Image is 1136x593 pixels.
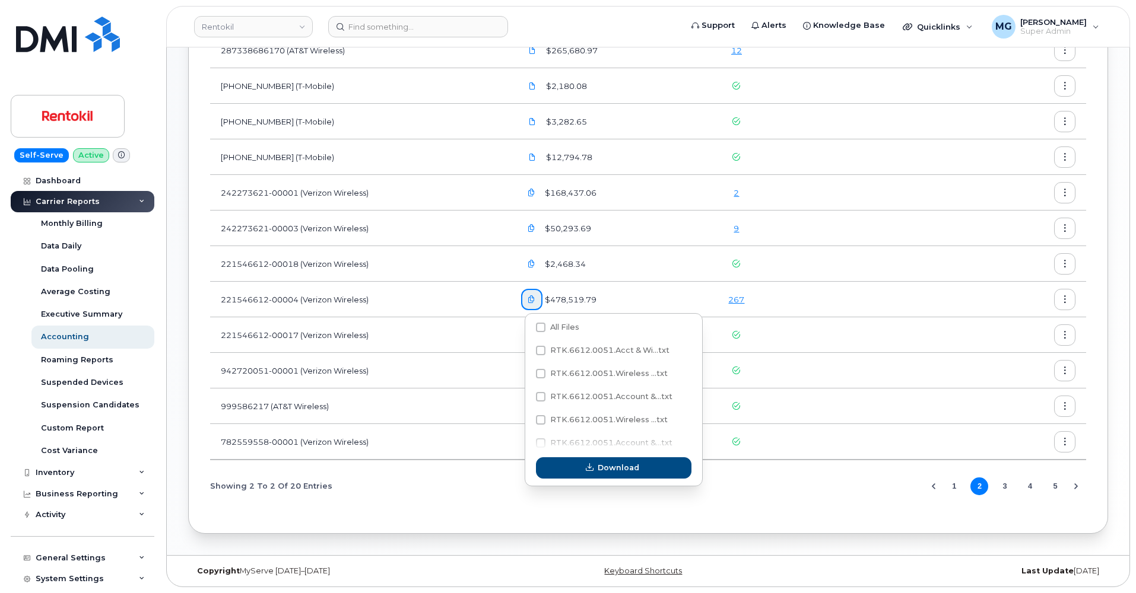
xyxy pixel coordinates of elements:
[210,139,510,175] td: [PHONE_NUMBER] (T-Mobile)
[210,477,332,495] span: Showing 2 To 2 Of 20 Entries
[536,457,691,479] button: Download
[917,22,960,31] span: Quicklinks
[795,14,893,37] a: Knowledge Base
[1021,477,1039,495] button: Page 4
[521,75,544,96] a: Rentokil.957222078.statement-DETAIL-Jul02-Aug012025 (1).pdf
[734,188,739,197] a: 2
[536,394,672,403] span: RTK.6612.0051.Account & Wireless Summary_202508.txt
[761,20,786,31] span: Alerts
[210,282,510,317] td: 221546612-00004 (Verizon Wireless)
[210,317,510,353] td: 221546612-00017 (Verizon Wireless)
[1046,477,1064,495] button: Page 5
[813,20,885,31] span: Knowledge Base
[536,348,669,357] span: RTK.6612.0051.Acct & Wireless Charges Detail Summary Usage_202508.txt
[536,371,668,380] span: RTK.6612.0051.Wireless Usage Detail_202508.txt
[521,40,544,60] a: RTK.287338686170_20250804_F (1).pdf
[210,246,510,282] td: 221546612-00018 (Verizon Wireless)
[210,211,510,246] td: 242273621-00003 (Verizon Wireless)
[188,566,495,576] div: MyServe [DATE]–[DATE]
[1084,541,1127,584] iframe: Messenger Launcher
[536,417,668,426] span: RTK.6612.0051.Wireless Usage Detail_202508.txt
[728,295,744,304] a: 267
[550,415,668,424] span: RTK.6612.0051.Wireless ...txt
[521,111,544,132] a: Rentokil.973294793.statement-DETAIL-Jul16-Aug152025 (1).pdf
[210,175,510,211] td: 242273621-00001 (Verizon Wireless)
[604,566,682,575] a: Keyboard Shortcuts
[995,20,1012,34] span: MG
[801,566,1108,576] div: [DATE]
[683,14,743,37] a: Support
[210,353,510,388] td: 942720051-00001 (Verizon Wireless)
[536,441,672,449] span: RTK.6612.0051.Account & Wireless Summary_202508.txt
[983,15,1108,39] div: Monique Garlington
[521,396,544,416] a: Rentokil.999586217_20250814_F.pdf
[210,104,510,139] td: [PHONE_NUMBER] (T-Mobile)
[743,14,795,37] a: Alerts
[544,116,587,127] span: $3,282.65
[210,68,510,104] td: [PHONE_NUMBER] (T-Mobile)
[544,152,592,163] span: $12,794.78
[598,462,639,473] span: Download
[544,45,598,56] span: $265,680.97
[210,424,510,460] td: 782559558-00001 (Verizon Wireless)
[1067,477,1085,495] button: Next Page
[542,187,596,199] span: $168,437.06
[542,259,586,270] span: $2,468.34
[542,223,591,234] span: $50,293.69
[702,20,735,31] span: Support
[1020,27,1087,36] span: Super Admin
[996,477,1014,495] button: Page 3
[550,392,672,401] span: RTK.6612.0051.Account &...txt
[945,477,963,495] button: Page 1
[550,346,669,355] span: RTK.6612.0051.Acct & Wi...txt
[194,16,313,37] a: Rentokil
[925,477,943,495] button: Previous Page
[210,33,510,68] td: 287338686170 (AT&T Wireless)
[731,46,742,55] a: 12
[894,15,981,39] div: Quicklinks
[210,388,510,424] td: 999586217 (AT&T Wireless)
[970,477,988,495] button: Page 2
[328,16,508,37] input: Find something...
[550,323,579,331] span: All Files
[550,369,668,378] span: RTK.6612.0051.Wireless ...txt
[521,146,544,167] a: Rentokil.986308828.statement-DETAIL-Jul02-Aug012025 (1).pdf
[1020,17,1087,27] span: [PERSON_NAME]
[550,438,672,447] span: RTK.6612.0051.Account &...txt
[1021,566,1074,575] strong: Last Update
[542,294,596,305] span: $478,519.79
[734,224,739,233] a: 9
[197,566,240,575] strong: Copyright
[544,81,587,92] span: $2,180.08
